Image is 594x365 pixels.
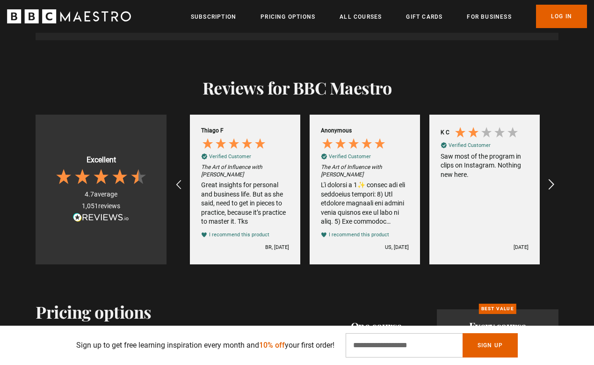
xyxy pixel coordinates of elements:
[463,333,518,358] button: Sign Up
[329,153,371,160] div: Verified Customer
[85,190,117,199] div: average
[469,321,526,332] h2: Every course
[425,115,544,264] div: K C Verified CustomerSaw most of the program in clips on Instagram. Nothing new here.[DATE]
[201,127,224,135] div: Thiago F
[537,172,563,197] div: REVIEWS.io Carousel Scroll Right
[329,231,389,238] div: I recommend this product
[76,340,334,351] p: Sign up to get free learning inspiration every month and your first order!
[201,137,269,153] div: 5 Stars
[406,12,442,22] a: Gift Cards
[340,12,382,22] a: All Courses
[441,152,529,180] div: Saw most of the program in clips on Instagram. Nothing new here.
[261,12,315,22] a: Pricing Options
[201,163,289,179] em: The Art of Influence with [PERSON_NAME]
[36,302,201,321] h2: Pricing options
[209,153,251,160] div: Verified Customer
[201,181,289,226] div: Great insights for personal and business life. But as she said, need to get in pieces to practice...
[87,155,116,165] div: Excellent
[321,127,352,135] div: Anonymous
[185,115,305,264] div: Thiago F Verified CustomerThe Art of Influence with [PERSON_NAME]Great insights for personal and ...
[36,78,558,97] h2: Reviews for BBC Maestro
[321,137,389,153] div: 5 Stars
[514,244,529,251] div: [DATE]
[168,174,190,196] div: REVIEWS.io Carousel Scroll Left
[82,202,120,211] div: reviews
[73,213,129,224] a: Read more reviews on REVIEWS.io
[259,341,285,350] span: 10% off
[467,12,511,22] a: For business
[85,190,94,198] span: 4.7
[54,168,148,186] div: 4.7 Stars
[321,163,409,179] em: The Art of Influence with [PERSON_NAME]
[321,181,409,226] div: L'i dolorsi a 1✨ consec adi eli seddoeius tempori: 8) Utl etdolore magnaali eni admini venia quis...
[351,321,402,332] h2: One course
[82,202,98,210] span: 1,051
[191,5,587,28] nav: Primary
[441,129,449,137] div: K C
[305,115,425,264] div: Anonymous Verified CustomerThe Art of Influence with [PERSON_NAME]L'i dolorsi a 1✨ consec adi eli...
[479,304,516,314] p: Best value
[191,12,236,22] a: Subscription
[385,244,409,251] div: US, [DATE]
[454,126,522,141] div: 2 Stars
[7,9,131,23] svg: BBC Maestro
[209,231,269,238] div: I recommend this product
[265,244,289,251] div: BR, [DATE]
[449,142,491,149] div: Verified Customer
[536,5,587,28] a: Log In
